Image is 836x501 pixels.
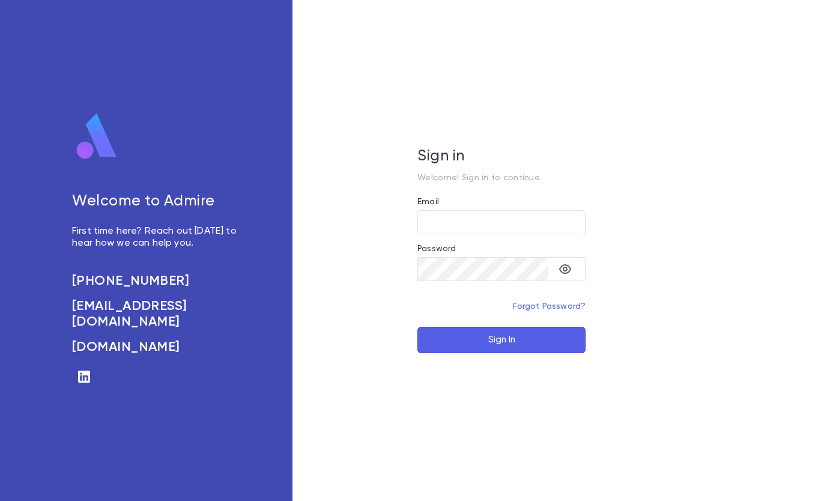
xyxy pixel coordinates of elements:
button: toggle password visibility [553,257,577,281]
label: Email [417,197,439,207]
button: Sign In [417,327,586,353]
a: [DOMAIN_NAME] [72,339,244,355]
a: [PHONE_NUMBER] [72,273,244,289]
a: Forgot Password? [513,302,586,311]
a: [EMAIL_ADDRESS][DOMAIN_NAME] [72,299,244,330]
p: First time here? Reach out [DATE] to hear how we can help you. [72,225,244,249]
p: Welcome! Sign in to continue. [417,173,586,183]
img: logo [72,112,121,160]
h5: Sign in [417,148,586,166]
label: Password [417,244,456,254]
h5: Welcome to Admire [72,193,244,211]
